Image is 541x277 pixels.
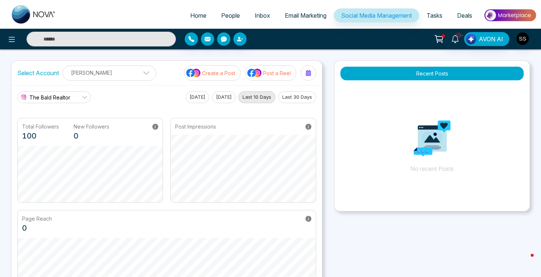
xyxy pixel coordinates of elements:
[457,12,472,19] span: Deals
[74,130,109,141] p: 0
[183,8,214,22] a: Home
[466,34,476,44] img: Lead Flow
[74,123,109,130] p: New Followers
[464,32,509,46] button: AVON AI
[67,67,152,79] p: [PERSON_NAME]
[419,8,450,22] a: Tasks
[414,120,450,157] img: Analytics png
[214,8,247,22] a: People
[335,84,530,194] p: No recent Posts
[190,12,206,19] span: Home
[238,91,275,103] button: Last 10 Days
[446,32,464,45] a: 10+
[185,91,209,103] button: [DATE]
[340,67,524,80] button: Recent Posts
[450,8,480,22] a: Deals
[427,12,442,19] span: Tasks
[175,123,216,130] p: Post Impressions
[202,69,235,77] p: Create a Post
[341,12,412,19] span: Social Media Management
[186,68,201,78] img: social-media-icon
[516,252,534,270] iframe: Intercom live chat
[455,32,462,39] span: 10+
[22,130,59,141] p: 100
[334,8,419,22] a: Social Media Management
[247,68,262,78] img: social-media-icon
[483,7,537,24] img: Market-place.gif
[12,5,56,24] img: Nova CRM Logo
[184,65,241,81] button: social-media-iconCreate a Post
[255,12,270,19] span: Inbox
[29,94,70,101] span: The Bald Realtor
[20,94,27,101] img: instagram
[22,222,52,234] p: 0
[277,8,334,22] a: Email Marketing
[247,8,277,22] a: Inbox
[22,215,52,222] p: Page Reach
[479,35,503,43] span: AVON AI
[221,12,240,19] span: People
[212,91,236,103] button: [DATE]
[285,12,326,19] span: Email Marketing
[22,123,59,130] p: Total Followers
[263,69,291,77] p: Post a Reel
[17,69,59,77] label: Select Account
[278,91,316,103] button: Last 30 Days
[516,32,529,45] img: User Avatar
[245,65,296,81] button: social-media-iconPost a Reel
